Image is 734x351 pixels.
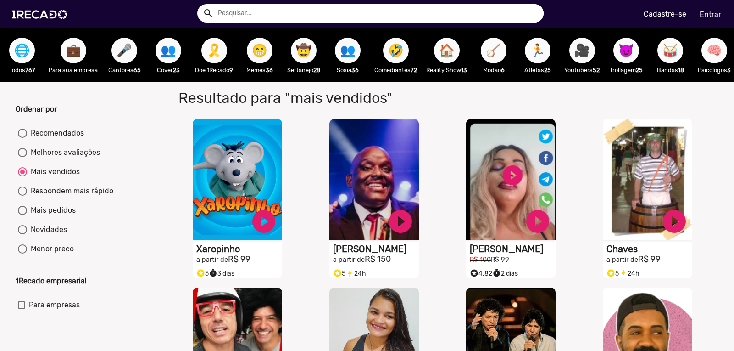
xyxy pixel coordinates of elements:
[564,66,600,74] p: Youtubers
[619,266,628,277] i: bolt
[434,38,460,63] button: 🏠
[439,38,455,63] span: 🏠
[252,38,267,63] span: 😁
[196,255,282,265] h2: R$ 99
[492,270,518,277] span: 2 dias
[345,270,366,277] span: 24h
[491,256,509,264] small: R$ 99
[606,266,615,277] i: Selo super talento
[501,67,505,74] b: 6
[662,38,678,63] span: 🥁
[618,38,634,63] span: 😈
[694,6,727,23] a: Entrar
[66,38,81,63] span: 💼
[335,38,361,63] button: 👥
[481,38,506,63] button: 🪕
[470,243,556,255] h1: [PERSON_NAME]
[209,266,217,277] i: timer
[593,67,600,74] b: 52
[333,256,365,264] small: a partir de
[16,277,87,285] b: 1Recado empresarial
[196,269,205,277] small: stars
[201,38,227,63] button: 🎗️
[492,266,501,277] i: timer
[697,66,732,74] p: Psicólogos
[388,38,404,63] span: 🤣
[111,38,137,63] button: 🎤
[247,38,272,63] button: 😁
[340,38,356,63] span: 👥
[151,66,186,74] p: Cover
[196,256,228,264] small: a partir de
[345,269,354,277] small: bolt
[383,38,409,63] button: 🤣
[156,38,181,63] button: 👥
[196,266,205,277] i: Selo super talento
[466,119,556,240] video: S1RECADO vídeos dedicados para fãs e empresas
[619,269,628,277] small: bolt
[117,38,132,63] span: 🎤
[525,38,550,63] button: 🏃
[195,66,233,74] p: Doe 1Recado
[203,8,214,19] mat-icon: Example home icon
[27,224,67,235] div: Novidades
[196,243,282,255] h1: Xaropinho
[193,119,282,240] video: S1RECADO vídeos dedicados para fãs e empresas
[25,67,35,74] b: 767
[291,38,317,63] button: 🤠
[172,89,532,107] h1: Resultado para "mais vendidos"
[107,66,142,74] p: Cantores
[653,66,688,74] p: Bandas
[330,66,365,74] p: Sósia
[374,66,417,74] p: Comediantes
[333,243,419,255] h1: [PERSON_NAME]
[606,255,692,265] h2: R$ 99
[470,256,491,264] small: R$ 100
[209,270,234,277] span: 3 dias
[27,147,100,158] div: Melhores avaliações
[242,66,277,74] p: Memes
[569,38,595,63] button: 🎥
[661,208,688,235] a: play_circle_filled
[29,300,80,311] span: Para empresas
[470,270,492,277] span: 4.82
[27,128,84,139] div: Recomendados
[211,4,544,23] input: Pesquisar...
[486,38,501,63] span: 🪕
[524,208,551,235] a: play_circle_filled
[657,38,683,63] button: 🥁
[5,66,39,74] p: Todos
[313,67,320,74] b: 28
[701,38,727,63] button: 🧠
[470,266,478,277] i: Selo super talento
[329,119,419,240] video: S1RECADO vídeos dedicados para fãs e empresas
[603,119,692,240] video: S1RECADO vídeos dedicados para fãs e empresas
[61,38,86,63] button: 💼
[351,67,359,74] b: 36
[606,270,619,277] span: 5
[9,38,35,63] button: 🌐
[27,166,80,177] div: Mais vendidos
[296,38,311,63] span: 🤠
[574,38,590,63] span: 🎥
[476,66,511,74] p: Modão
[49,66,98,74] p: Para sua empresa
[345,266,354,277] i: bolt
[609,66,644,74] p: Trollagem
[229,67,233,74] b: 9
[333,270,345,277] span: 5
[426,66,467,74] p: Reality Show
[727,67,731,74] b: 3
[209,269,217,277] small: timer
[606,243,692,255] h1: Chaves
[492,269,501,277] small: timer
[27,243,74,255] div: Menor preco
[606,256,638,264] small: a partir de
[333,266,342,277] i: Selo super talento
[286,66,321,74] p: Sertanejo
[206,38,222,63] span: 🎗️
[619,270,639,277] span: 24h
[613,38,639,63] button: 😈
[333,269,342,277] small: stars
[520,66,555,74] p: Atletas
